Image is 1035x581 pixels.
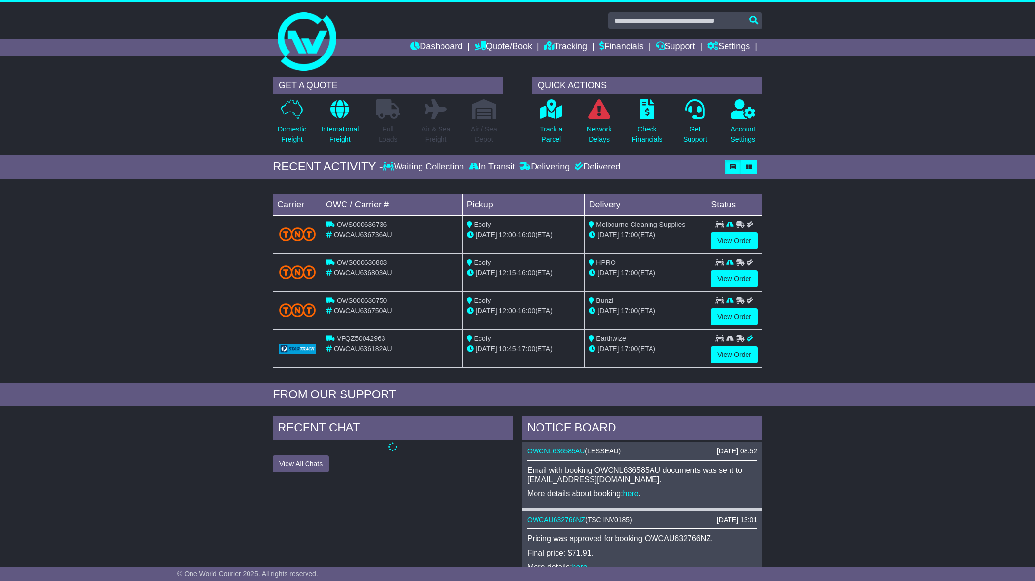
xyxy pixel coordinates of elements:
[589,268,703,278] div: (ETA)
[632,124,663,145] p: Check Financials
[587,124,612,145] p: Network Delays
[711,270,758,287] a: View Order
[599,39,644,56] a: Financials
[383,162,466,172] div: Waiting Collection
[707,39,750,56] a: Settings
[467,268,581,278] div: - (ETA)
[597,345,619,353] span: [DATE]
[476,345,497,353] span: [DATE]
[589,230,703,240] div: (ETA)
[527,466,757,484] p: Email with booking OWCNL636585AU documents was sent to [EMAIL_ADDRESS][DOMAIN_NAME].
[730,99,756,150] a: AccountSettings
[597,307,619,315] span: [DATE]
[597,269,619,277] span: [DATE]
[499,231,516,239] span: 12:00
[474,221,491,228] span: Ecofy
[597,231,619,239] span: [DATE]
[321,99,359,150] a: InternationalFreight
[279,344,316,354] img: GetCarrierServiceLogo
[467,230,581,240] div: - (ETA)
[588,516,630,524] span: TSC INV0185
[589,344,703,354] div: (ETA)
[422,124,450,145] p: Air & Sea Freight
[527,534,757,543] p: Pricing was approved for booking OWCAU632766NZ.
[717,447,757,455] div: [DATE] 08:52
[273,455,329,472] button: View All Chats
[476,231,497,239] span: [DATE]
[572,162,620,172] div: Delivered
[522,416,762,442] div: NOTICE BOARD
[621,231,638,239] span: 17:00
[527,516,585,524] a: OWCAU632766NZ
[540,124,562,145] p: Track a Parcel
[572,563,588,571] a: here
[527,447,757,455] div: ( )
[527,562,757,572] p: More details: .
[518,307,535,315] span: 16:00
[273,416,513,442] div: RECENT CHAT
[273,194,322,215] td: Carrier
[621,307,638,315] span: 17:00
[273,160,383,174] div: RECENT ACTIVITY -
[279,303,316,317] img: TNT_Domestic.png
[527,447,585,455] a: OWCNL636585AU
[471,124,497,145] p: Air / Sea Depot
[518,269,535,277] span: 16:00
[476,307,497,315] span: [DATE]
[177,570,318,578] span: © One World Courier 2025. All rights reserved.
[277,99,307,150] a: DomesticFreight
[596,259,615,266] span: HPRO
[466,162,517,172] div: In Transit
[711,308,758,325] a: View Order
[278,124,306,145] p: Domestic Freight
[476,269,497,277] span: [DATE]
[527,548,757,558] p: Final price: $71.91.
[707,194,762,215] td: Status
[334,345,392,353] span: OWCAU636182AU
[467,344,581,354] div: - (ETA)
[656,39,695,56] a: Support
[273,77,503,94] div: GET A QUOTE
[474,335,491,342] span: Ecofy
[623,489,639,498] a: here
[586,99,612,150] a: NetworkDelays
[474,297,491,304] span: Ecofy
[273,388,762,402] div: FROM OUR SUPPORT
[467,306,581,316] div: - (ETA)
[499,269,516,277] span: 12:15
[499,345,516,353] span: 10:45
[711,346,758,363] a: View Order
[279,265,316,279] img: TNT_Domestic.png
[539,99,563,150] a: Track aParcel
[499,307,516,315] span: 12:00
[474,259,491,266] span: Ecofy
[334,307,392,315] span: OWCAU636750AU
[337,297,387,304] span: OWS000636750
[376,124,400,145] p: Full Loads
[683,99,708,150] a: GetSupport
[334,231,392,239] span: OWCAU636736AU
[517,162,572,172] div: Delivering
[337,259,387,266] span: OWS000636803
[334,269,392,277] span: OWCAU636803AU
[731,124,756,145] p: Account Settings
[337,221,387,228] span: OWS000636736
[279,227,316,241] img: TNT_Domestic.png
[527,516,757,524] div: ( )
[683,124,707,145] p: Get Support
[621,345,638,353] span: 17:00
[711,232,758,249] a: View Order
[621,269,638,277] span: 17:00
[322,194,463,215] td: OWC / Carrier #
[337,335,385,342] span: VFQZ50042963
[321,124,359,145] p: International Freight
[596,221,685,228] span: Melbourne Cleaning Supplies
[518,345,535,353] span: 17:00
[518,231,535,239] span: 16:00
[544,39,587,56] a: Tracking
[589,306,703,316] div: (ETA)
[475,39,532,56] a: Quote/Book
[717,516,757,524] div: [DATE] 13:01
[632,99,663,150] a: CheckFinancials
[410,39,462,56] a: Dashboard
